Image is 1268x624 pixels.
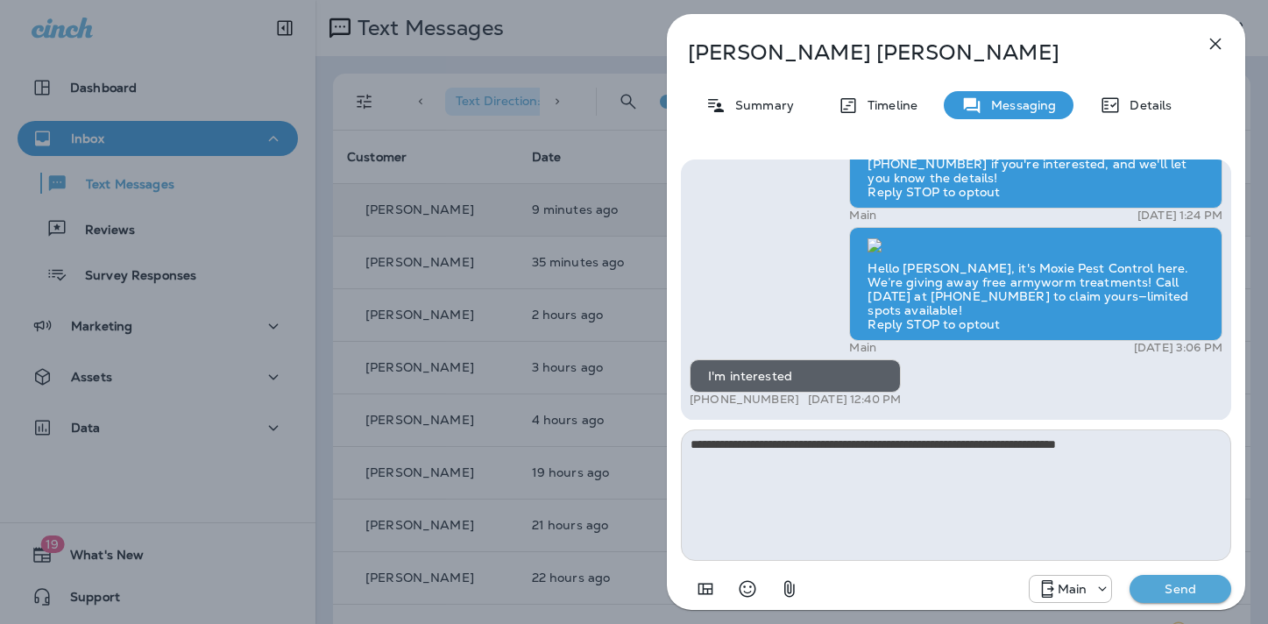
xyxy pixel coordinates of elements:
[849,209,876,223] p: Main
[688,571,723,606] button: Add in a premade template
[726,98,794,112] p: Summary
[1030,578,1112,599] div: +1 (817) 482-3792
[688,40,1166,65] p: [PERSON_NAME] [PERSON_NAME]
[1134,341,1222,355] p: [DATE] 3:06 PM
[690,393,799,407] p: [PHONE_NUMBER]
[1137,209,1222,223] p: [DATE] 1:24 PM
[808,393,901,407] p: [DATE] 12:40 PM
[982,98,1056,112] p: Messaging
[1144,581,1217,597] p: Send
[1121,98,1172,112] p: Details
[1058,582,1087,596] p: Main
[868,238,882,252] img: twilio-download
[849,227,1222,341] div: Hello [PERSON_NAME], it's Moxie Pest Control here. We’re giving away free armyworm treatments! Ca...
[690,359,901,393] div: I'm interested
[849,341,876,355] p: Main
[859,98,917,112] p: Timeline
[730,571,765,606] button: Select an emoji
[1130,575,1231,603] button: Send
